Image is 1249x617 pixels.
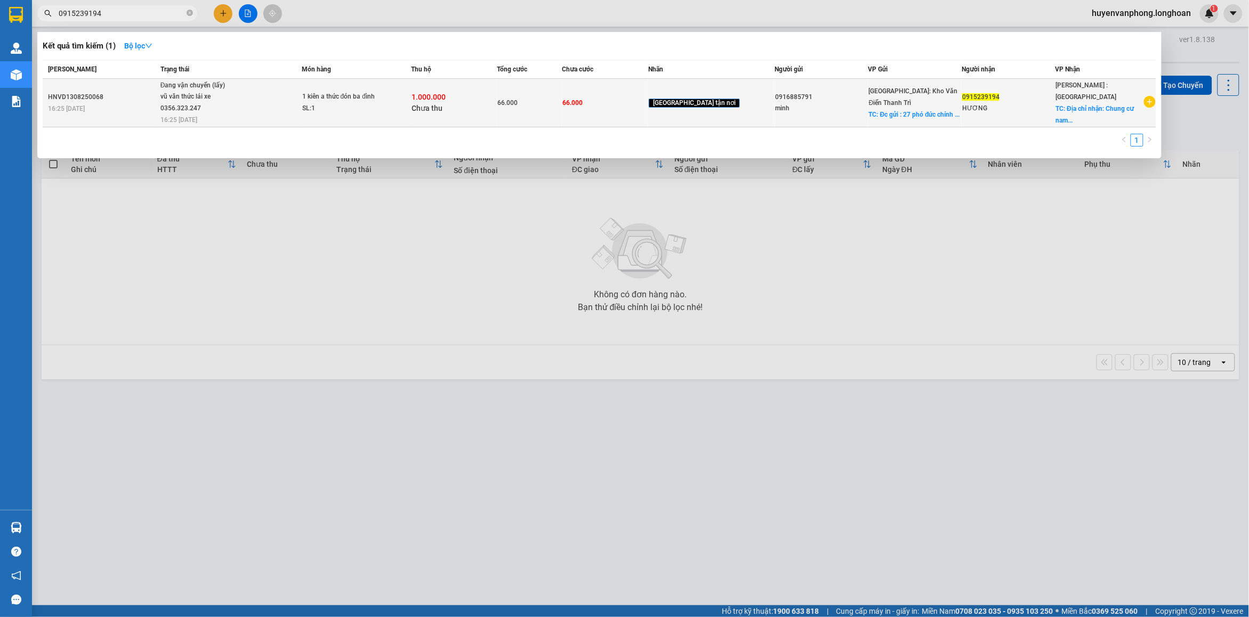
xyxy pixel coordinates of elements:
[497,66,528,73] span: Tổng cước
[776,103,868,114] div: minh
[48,66,96,73] span: [PERSON_NAME]
[302,66,331,73] span: Món hàng
[59,7,184,19] input: Tìm tên, số ĐT hoặc mã đơn
[962,103,1054,114] div: HƯƠNG
[869,87,958,107] span: [GEOGRAPHIC_DATA]: Kho Văn Điển Thanh Trì
[1055,66,1081,73] span: VP Nhận
[869,111,960,118] span: TC: Đc gửi : 27 phó đức chính ...
[1121,136,1127,143] span: left
[648,66,663,73] span: Nhãn
[302,103,382,115] div: SL: 1
[187,10,193,16] span: close-circle
[48,105,85,112] span: 16:25 [DATE]
[1143,134,1156,147] li: Next Page
[962,93,1000,101] span: 0915239194
[11,43,22,54] img: warehouse-icon
[44,10,52,17] span: search
[562,99,583,107] span: 66.000
[868,66,888,73] span: VP Gửi
[160,66,189,73] span: Trạng thái
[116,37,161,54] button: Bộ lọcdown
[187,9,193,19] span: close-circle
[11,595,21,605] span: message
[11,69,22,80] img: warehouse-icon
[1118,134,1131,147] li: Previous Page
[160,91,240,114] div: vũ văn thức lái xe 0356.323.247
[1056,105,1134,124] span: TC: Địa chỉ nhận: Chung cư nam...
[1143,134,1156,147] button: right
[11,522,22,533] img: warehouse-icon
[43,40,116,52] h3: Kết quả tìm kiếm ( 1 )
[649,99,740,108] span: [GEOGRAPHIC_DATA] tận nơi
[124,42,152,50] strong: Bộ lọc
[11,96,22,107] img: solution-icon
[411,66,431,73] span: Thu hộ
[11,547,21,557] span: question-circle
[498,99,518,107] span: 66.000
[145,42,152,50] span: down
[412,104,442,112] span: Chưa thu
[1131,134,1143,146] a: 1
[1056,82,1117,101] span: [PERSON_NAME] : [GEOGRAPHIC_DATA]
[962,66,995,73] span: Người nhận
[776,92,868,103] div: 0916885791
[302,91,382,103] div: 1 kiên a thức đón ba đình
[160,116,197,124] span: 16:25 [DATE]
[160,80,240,92] div: Đang vận chuyển (lấy)
[1144,96,1156,108] span: plus-circle
[775,66,803,73] span: Người gửi
[9,7,23,23] img: logo-vxr
[1118,134,1131,147] button: left
[48,92,157,103] div: HNVD1308250068
[412,93,446,101] span: 1.000.000
[1131,134,1143,147] li: 1
[11,571,21,581] span: notification
[562,66,593,73] span: Chưa cước
[1147,136,1153,143] span: right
